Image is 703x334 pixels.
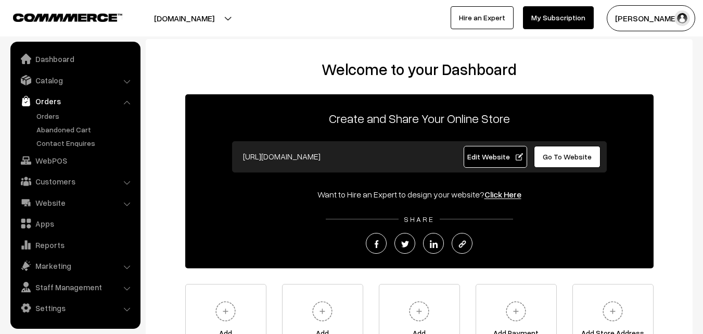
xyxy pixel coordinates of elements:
a: Hire an Expert [451,6,514,29]
a: Click Here [484,189,521,200]
a: Dashboard [13,50,137,68]
img: plus.svg [502,297,530,326]
img: plus.svg [211,297,240,326]
span: Go To Website [543,152,592,161]
img: plus.svg [598,297,627,326]
a: Edit Website [464,146,527,168]
a: Reports [13,236,137,254]
img: plus.svg [405,297,433,326]
div: Want to Hire an Expert to design your website? [185,188,654,201]
a: Settings [13,299,137,317]
a: Staff Management [13,278,137,296]
a: Customers [13,172,137,191]
a: COMMMERCE [13,10,104,23]
a: Contact Enquires [34,138,137,149]
a: Marketing [13,256,137,275]
img: user [674,10,690,26]
a: WebPOS [13,151,137,170]
a: Orders [13,92,137,110]
a: Catalog [13,71,137,90]
button: [PERSON_NAME] [607,5,695,31]
a: Go To Website [534,146,601,168]
span: SHARE [399,215,440,224]
img: COMMMERCE [13,14,122,21]
a: Abandoned Cart [34,124,137,135]
a: Website [13,193,137,212]
button: [DOMAIN_NAME] [118,5,251,31]
a: Apps [13,214,137,233]
a: My Subscription [523,6,594,29]
a: Orders [34,110,137,121]
h2: Welcome to your Dashboard [156,60,682,79]
span: Edit Website [467,152,523,161]
img: plus.svg [308,297,337,326]
p: Create and Share Your Online Store [185,109,654,128]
